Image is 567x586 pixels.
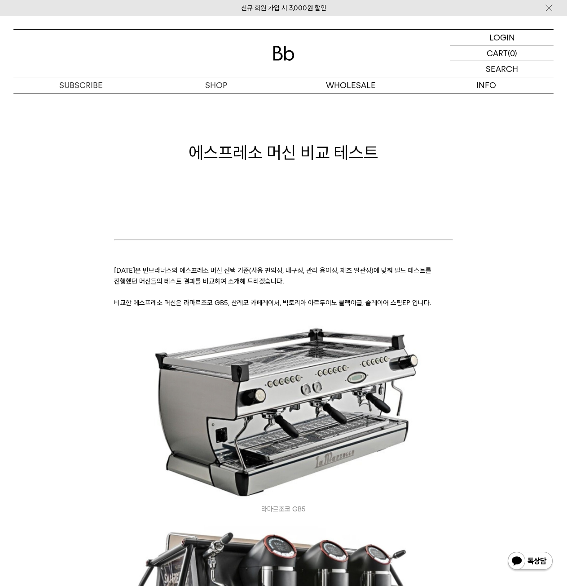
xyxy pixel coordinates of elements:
[508,45,517,61] p: (0)
[418,77,554,93] p: INFO
[507,551,554,573] img: 카카오톡 채널 1:1 채팅 버튼
[114,319,453,499] img: e8597aed509e27d0911c692d6c2a6eef_145819.jpg
[486,61,518,77] p: SEARCH
[114,504,453,515] i: 라마르조코 GB5
[149,77,284,93] a: SHOP
[13,77,149,93] a: SUBSCRIBE
[284,77,419,93] p: WHOLESALE
[114,265,453,287] p: [DATE]은 빈브라더스의 에스프레소 머신 선택 기준(사용 편의성, 내구성, 관리 용이성, 제조 일관성)에 맞춰 필드 테스트를 진행했던 머신들의 테스트 결과를 비교하여 소개해...
[489,30,515,45] p: LOGIN
[450,30,554,45] a: LOGIN
[487,45,508,61] p: CART
[273,46,294,61] img: 로고
[13,141,554,164] h1: 에스프레소 머신 비교 테스트
[241,4,326,12] a: 신규 회원 가입 시 3,000원 할인
[450,45,554,61] a: CART (0)
[114,297,453,308] p: 비교한 에스프레소 머신은 라마르조코 GB5, 산레모 카페레이서, 빅토리아 아르두이노 블랙이글, 슬레이어 스팀EP 입니다.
